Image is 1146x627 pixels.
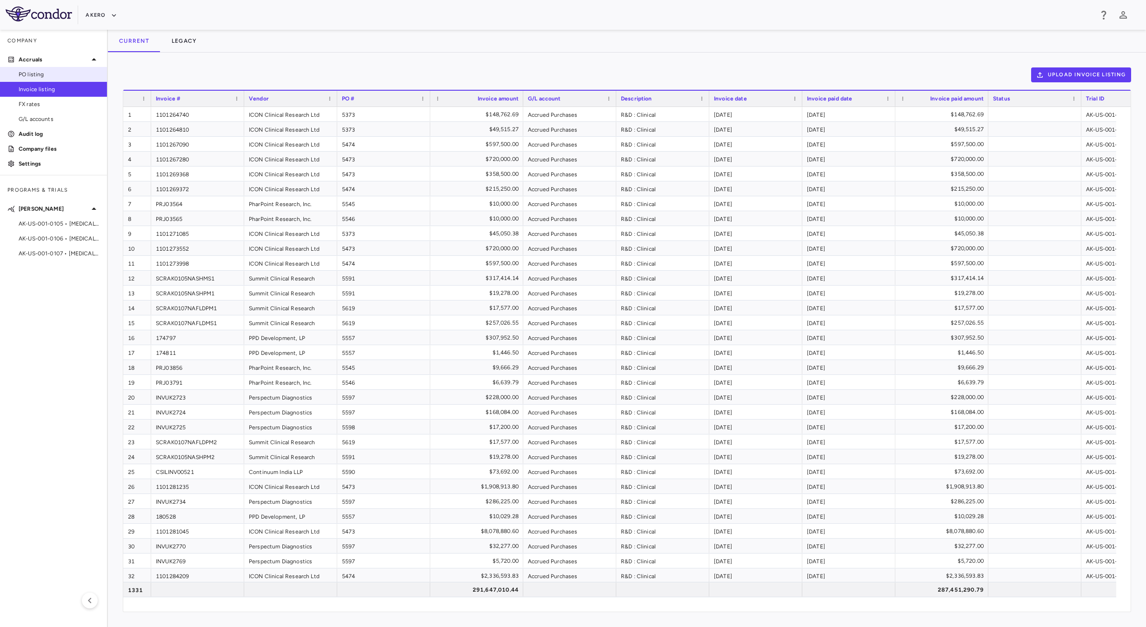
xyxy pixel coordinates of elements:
[616,405,709,419] div: R&D : Clinical
[123,494,151,508] div: 27
[709,211,802,226] div: [DATE]
[86,8,117,23] button: Akero
[616,226,709,240] div: R&D : Clinical
[616,509,709,523] div: R&D : Clinical
[151,554,244,568] div: INVUK2769
[523,479,616,494] div: Accrued Purchases
[802,524,895,538] div: [DATE]
[709,181,802,196] div: [DATE]
[337,479,430,494] div: 5473
[802,152,895,166] div: [DATE]
[6,7,72,21] img: logo-full-BYUhSk78.svg
[244,167,337,181] div: ICON Clinical Research Ltd
[337,524,430,538] div: 5473
[523,449,616,464] div: Accrued Purchases
[123,539,151,553] div: 30
[123,420,151,434] div: 22
[337,181,430,196] div: 5474
[151,271,244,285] div: SCRAK0105NASHMS1
[244,494,337,508] div: Perspectum Diagnostics
[19,249,100,258] span: AK-US-001-0107 • [MEDICAL_DATA]
[337,196,430,211] div: 5545
[523,554,616,568] div: Accrued Purchases
[151,345,244,360] div: 174811
[709,509,802,523] div: [DATE]
[709,152,802,166] div: [DATE]
[616,167,709,181] div: R&D : Clinical
[616,286,709,300] div: R&D : Clinical
[151,568,244,583] div: 1101284209
[19,130,100,138] p: Audit log
[151,524,244,538] div: 1101281045
[123,226,151,240] div: 9
[244,271,337,285] div: Summit Clinical Research
[337,509,430,523] div: 5557
[616,241,709,255] div: R&D : Clinical
[123,196,151,211] div: 7
[616,122,709,136] div: R&D : Clinical
[523,107,616,121] div: Accrued Purchases
[802,509,895,523] div: [DATE]
[337,226,430,240] div: 5373
[244,554,337,568] div: Perspectum Diagnostics
[616,464,709,479] div: R&D : Clinical
[616,449,709,464] div: R&D : Clinical
[709,241,802,255] div: [DATE]
[709,286,802,300] div: [DATE]
[802,196,895,211] div: [DATE]
[709,524,802,538] div: [DATE]
[123,167,151,181] div: 5
[802,464,895,479] div: [DATE]
[123,315,151,330] div: 15
[151,256,244,270] div: 1101273998
[244,390,337,404] div: Perspectum Diagnostics
[151,375,244,389] div: PRJ03791
[123,300,151,315] div: 14
[616,420,709,434] div: R&D : Clinical
[337,256,430,270] div: 5474
[244,241,337,255] div: ICON Clinical Research Ltd
[151,449,244,464] div: SCRAK0105NASHPM2
[523,137,616,151] div: Accrued Purchases
[151,390,244,404] div: INVUK2723
[337,494,430,508] div: 5597
[523,241,616,255] div: Accrued Purchases
[19,160,100,168] p: Settings
[709,449,802,464] div: [DATE]
[151,137,244,151] div: 1101267090
[802,479,895,494] div: [DATE]
[523,464,616,479] div: Accrued Purchases
[709,390,802,404] div: [DATE]
[151,122,244,136] div: 1101264810
[337,420,430,434] div: 5598
[244,479,337,494] div: ICON Clinical Research Ltd
[616,524,709,538] div: R&D : Clinical
[123,286,151,300] div: 13
[337,434,430,449] div: 5619
[337,167,430,181] div: 5473
[337,122,430,136] div: 5373
[244,211,337,226] div: PharPoint Research, Inc.
[709,360,802,374] div: [DATE]
[523,286,616,300] div: Accrued Purchases
[337,107,430,121] div: 5373
[523,271,616,285] div: Accrued Purchases
[19,145,100,153] p: Company files
[337,568,430,583] div: 5474
[523,405,616,419] div: Accrued Purchases
[616,330,709,345] div: R&D : Clinical
[123,449,151,464] div: 24
[123,122,151,136] div: 2
[244,568,337,583] div: ICON Clinical Research Ltd
[523,524,616,538] div: Accrued Purchases
[337,464,430,479] div: 5590
[616,479,709,494] div: R&D : Clinical
[151,434,244,449] div: SCRAK0107NAFLDPM2
[123,390,151,404] div: 20
[123,434,151,449] div: 23
[337,271,430,285] div: 5591
[709,539,802,553] div: [DATE]
[19,220,100,228] span: AK-US-001-0105 • [MEDICAL_DATA]
[123,152,151,166] div: 4
[123,360,151,374] div: 18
